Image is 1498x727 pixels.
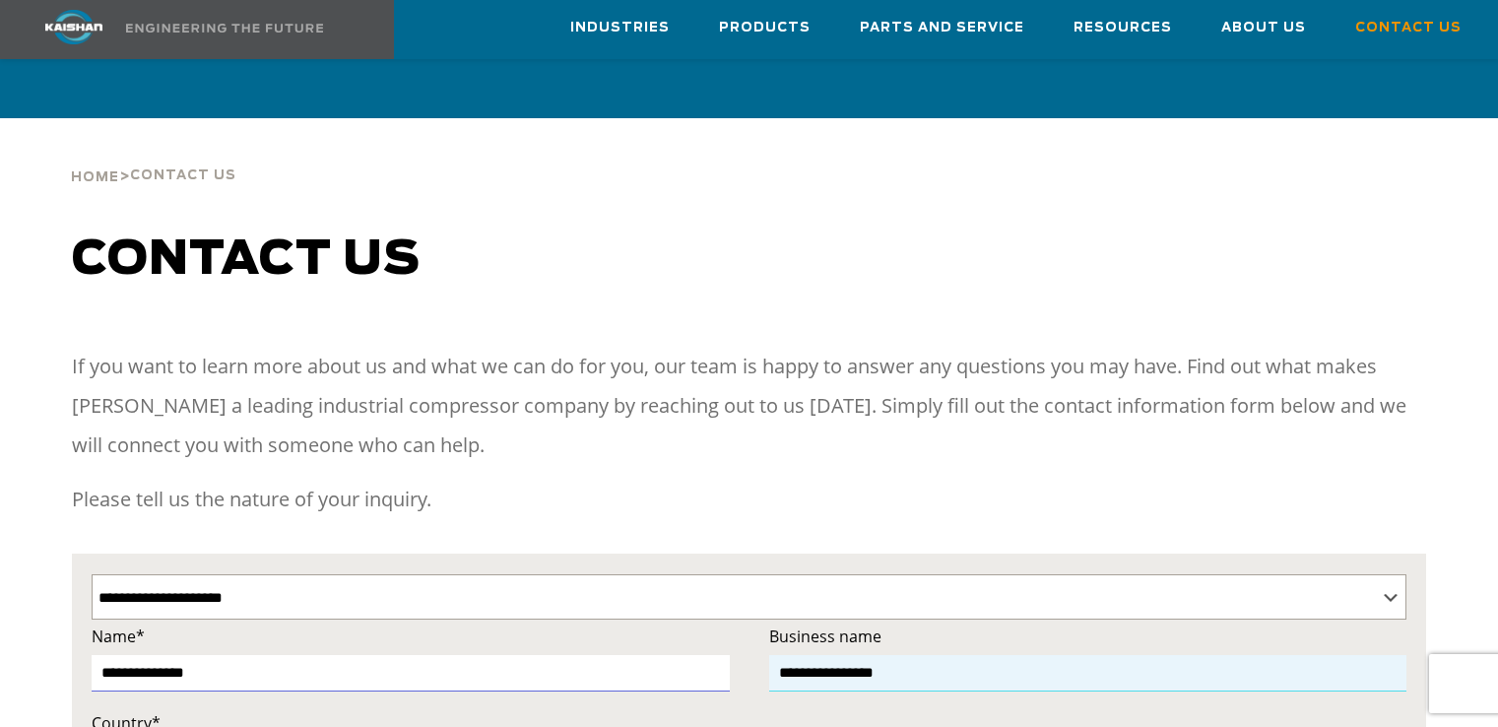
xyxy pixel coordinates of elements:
[126,24,323,33] img: Engineering the future
[1074,1,1172,54] a: Resources
[1355,1,1462,54] a: Contact Us
[130,169,236,182] span: Contact Us
[1355,17,1462,39] span: Contact Us
[570,1,670,54] a: Industries
[1074,17,1172,39] span: Resources
[92,623,730,650] label: Name*
[72,236,421,284] span: Contact us
[769,623,1407,650] label: Business name
[860,17,1024,39] span: Parts and Service
[1221,1,1306,54] a: About Us
[719,1,811,54] a: Products
[570,17,670,39] span: Industries
[71,118,236,193] div: >
[71,171,119,184] span: Home
[72,480,1426,519] p: Please tell us the nature of your inquiry.
[1221,17,1306,39] span: About Us
[860,1,1024,54] a: Parts and Service
[71,167,119,185] a: Home
[72,347,1426,465] p: If you want to learn more about us and what we can do for you, our team is happy to answer any qu...
[719,17,811,39] span: Products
